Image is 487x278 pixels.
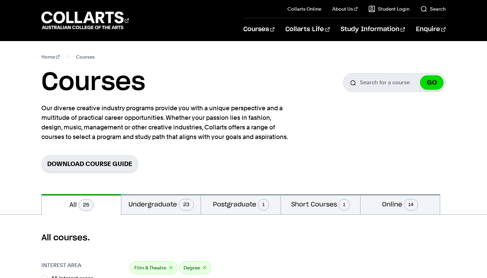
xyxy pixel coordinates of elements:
[169,264,173,272] button: ×
[285,18,329,41] a: Collarts Life
[203,264,207,272] button: ×
[420,5,446,12] a: Search
[41,52,59,62] a: Home
[361,194,440,214] button: Online14
[258,199,269,211] span: 1
[368,5,409,12] a: Student Login
[339,199,350,211] span: 1
[281,194,360,214] button: Short Courses1
[41,155,138,172] a: Download Course Guide
[201,194,280,214] button: Postgraduate1
[41,232,446,243] h2: All courses.
[420,75,444,90] button: GO
[41,103,291,142] p: Our diverse creative industry programs provide you with a unique perspective and a multitude of p...
[243,18,274,41] a: Courses
[416,18,446,41] a: Enquire
[130,261,177,274] div: Film & Theatre
[341,18,405,41] a: Study Information
[79,199,94,211] span: 25
[41,11,129,30] div: Go to homepage
[332,5,357,12] a: About Us
[179,199,194,211] span: 23
[404,199,418,211] span: 14
[76,52,95,62] span: Courses
[343,73,446,92] input: Search for a course
[42,194,121,215] button: All25
[41,261,123,269] h3: Interest Area
[179,261,211,274] div: Degree
[41,67,145,98] h1: Courses
[287,5,321,12] a: Collarts Online
[121,194,201,214] button: Undergraduate23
